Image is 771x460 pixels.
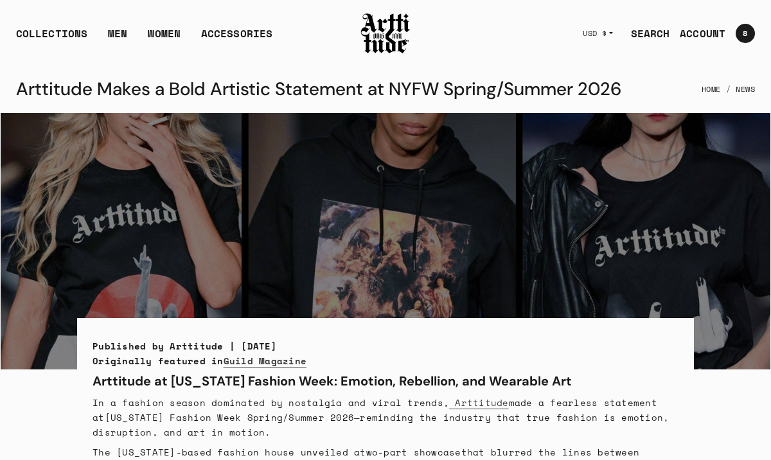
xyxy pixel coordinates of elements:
span: Arttitude [455,396,508,409]
div: ACCESSORIES [201,26,272,51]
span: two-part showcase [360,445,461,459]
strong: Published by Arttitude | [DATE] Originally featured in [93,339,306,367]
a: Open cart [725,19,755,48]
span: In a fashion season dominated by nostalgia and viral trends, [93,396,449,409]
a: MEN [108,26,127,51]
div: COLLECTIONS [16,26,87,51]
a: ACCOUNT [669,21,725,46]
span: made a fearless statement at [93,396,657,424]
img: Arttitude [360,12,411,55]
a: SEARCH [621,21,670,46]
span: 8 [743,30,747,37]
strong: Arttitude at [US_STATE] Fashion Week: Emotion, Rebellion, and Wearable Art [93,373,572,389]
ul: Main navigation [6,26,283,51]
span: USD $ [583,28,607,39]
span: —reminding the industry that true fashion is emotion, disruption, and art in motion. [93,411,669,439]
a: Arttitude [449,396,509,409]
a: Guild Magazine [224,354,307,367]
img: “ArtTitude streetwear meets fine art – New York Fashion Week 2026 collection” [1,113,770,369]
a: Home [702,75,721,103]
h1: Arttitude Makes a Bold Artistic Statement at NYFW Spring/Summer 2026 [16,74,621,105]
a: News [736,75,755,103]
span: [US_STATE] Fashion Week Spring/Summer 2026 [105,411,355,424]
span: The [US_STATE]-based fashion house unveiled a [93,445,360,459]
button: USD $ [575,19,621,48]
a: WOMEN [148,26,181,51]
